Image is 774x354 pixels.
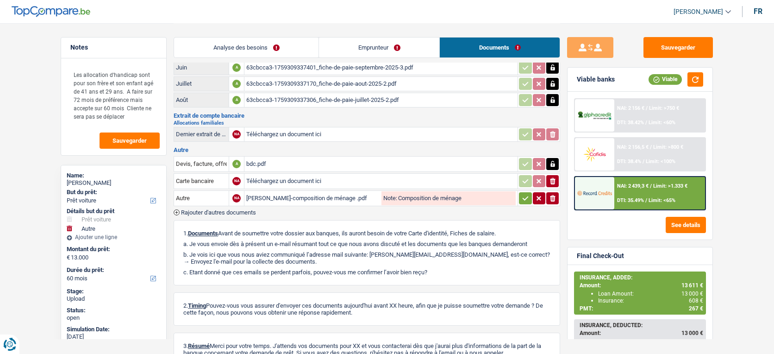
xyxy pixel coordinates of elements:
div: Ajouter une ligne [67,234,161,240]
span: Rajouter d'autres documents [181,209,256,215]
div: Loan Amount: [598,338,703,345]
span: NAI: 2 156,5 € [617,144,649,150]
span: DTI: 38.42% [617,120,644,126]
div: INSURANCE, DEDUCTED: [580,322,703,329]
span: / [645,120,647,126]
span: / [645,197,647,203]
div: Dernier extrait de compte pour vos allocations familiales [176,131,227,138]
a: Documents [440,38,560,57]
button: Sauvegarder [100,133,160,149]
a: Emprunteur [319,38,439,57]
div: Simulation Date: [67,326,161,333]
span: 12 415 € [681,338,703,345]
div: fr [754,7,762,16]
h5: Notes [70,44,157,51]
div: Amount: [580,330,703,336]
div: 63cbcca3-1759309337306_fiche-de-paie-juillet-2025-2.pdf [246,93,516,107]
div: bdc.pdf [246,157,516,171]
span: Limit: <100% [646,158,675,164]
a: [PERSON_NAME] [666,4,731,19]
span: Documents [188,230,218,237]
span: Timing [188,302,206,309]
div: NA [232,130,241,139]
div: Juin [176,64,227,71]
p: c. Etant donné que ces emails se perdent parfois, pouvez-vous me confirmer l’avoir bien reçu? [183,269,550,276]
label: Montant du prêt: [67,246,159,253]
span: [PERSON_NAME] [674,8,723,16]
a: Analyse des besoins [174,38,318,57]
h3: Autre [174,147,560,153]
div: [PERSON_NAME]-composition de ménage .pdf [246,191,380,205]
span: / [646,105,648,111]
span: / [650,183,652,189]
div: Viable [649,74,682,84]
img: Cofidis [577,145,612,163]
div: A [232,160,241,168]
span: NAI: 2 156 € [617,105,644,111]
div: Insurance: [598,297,703,304]
img: AlphaCredit [577,110,612,121]
span: Limit: >1.333 € [653,183,687,189]
div: [DATE] [67,333,161,341]
div: Viable banks [577,76,615,83]
div: Final Check-Out [577,252,624,260]
div: Stage: [67,288,161,295]
span: / [643,158,644,164]
p: 2. Pouvez-vous vous assurer d'envoyer ces documents aujourd'hui avant XX heure, afin que je puiss... [183,302,550,316]
div: A [232,80,241,88]
div: [PERSON_NAME] [67,179,161,187]
label: But du prêt: [67,189,159,196]
span: 13 611 € [681,282,703,289]
span: / [650,144,652,150]
button: Sauvegarder [643,37,713,58]
div: Name: [67,172,161,179]
img: TopCompare Logo [12,6,90,17]
span: Limit: <60% [649,120,675,126]
div: open [67,314,161,322]
span: NAI: 2 439,3 € [617,183,649,189]
div: NA [232,194,241,202]
p: b. Je vois ici que vous nous aviez communiqué l’adresse mail suivante: [PERSON_NAME][EMAIL_ADDRE... [183,251,550,265]
span: DTI: 35.49% [617,197,644,203]
span: Sauvegarder [112,138,147,144]
button: Rajouter d'autres documents [174,209,256,215]
span: Résumé [188,342,210,349]
h3: Extrait de compte bancaire [174,113,560,119]
label: Durée du prêt: [67,266,159,274]
div: A [232,63,241,72]
div: NA [232,177,241,185]
span: Limit: >800 € [653,144,683,150]
div: PMT: [580,305,703,312]
div: 63cbcca3-1759309337401_fiche-de-paie-septembre-2025-3.pdf [246,61,516,75]
span: Limit: <65% [649,197,675,203]
div: Détails but du prêt [67,208,161,215]
div: Upload [67,295,161,303]
div: A [232,96,241,104]
span: 267 € [689,305,703,312]
h2: Allocations familiales [174,120,560,126]
label: Note: [381,195,397,201]
div: Loan Amount: [598,291,703,297]
p: 1. Avant de soumettre votre dossier aux banques, ils auront besoin de votre Carte d'identité, Fic... [183,230,550,237]
span: DTI: 38.4% [617,158,641,164]
button: See details [666,217,706,233]
div: Juillet [176,80,227,87]
div: Amount: [580,282,703,289]
img: Record Credits [577,184,612,202]
span: € [67,254,70,261]
div: Août [176,96,227,103]
span: 608 € [689,297,703,304]
span: 13 000 € [681,330,703,336]
div: Status: [67,307,161,314]
div: 63cbcca3-1759309337170_fiche-de-paie-aout-2025-2.pdf [246,77,516,91]
p: a. Je vous envoie dès à présent un e-mail résumant tout ce que nous avons discuté et les doc... [183,240,550,247]
span: Limit: >750 € [649,105,679,111]
span: 13 000 € [681,291,703,297]
div: INSURANCE, ADDED: [580,274,703,281]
